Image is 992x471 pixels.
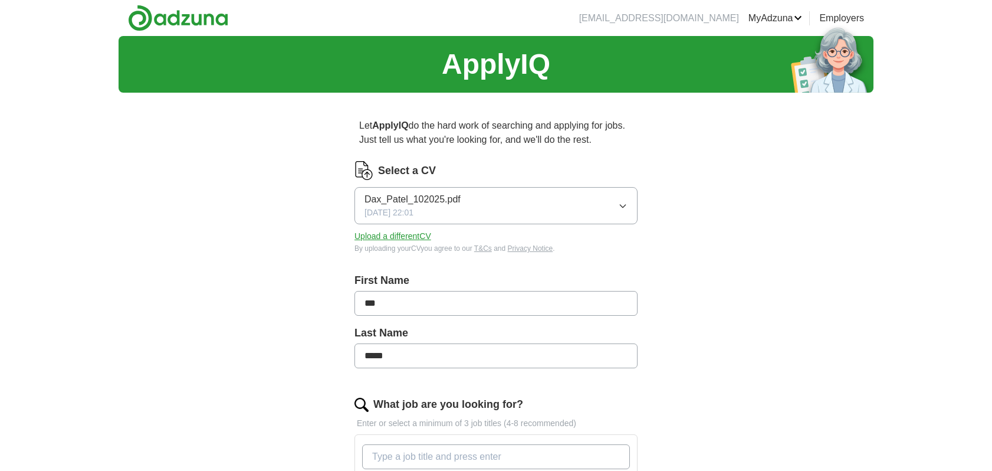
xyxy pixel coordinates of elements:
[354,273,638,289] label: First Name
[378,163,436,179] label: Select a CV
[579,11,739,25] li: [EMAIL_ADDRESS][DOMAIN_NAME]
[474,244,492,253] a: T&Cs
[508,244,553,253] a: Privacy Notice
[354,243,638,254] div: By uploading your CV you agree to our and .
[819,11,864,25] a: Employers
[354,325,638,341] label: Last Name
[748,11,803,25] a: MyAdzuna
[354,187,638,224] button: Dax_Patel_102025.pdf[DATE] 22:01
[373,397,523,413] label: What job are you looking for?
[128,5,228,31] img: Adzuna logo
[442,43,550,86] h1: ApplyIQ
[364,207,413,219] span: [DATE] 22:01
[354,417,638,430] p: Enter or select a minimum of 3 job titles (4-8 recommended)
[364,192,461,207] span: Dax_Patel_102025.pdf
[354,398,369,412] img: search.png
[362,444,630,469] input: Type a job title and press enter
[354,230,431,243] button: Upload a differentCV
[354,114,638,152] p: Let do the hard work of searching and applying for jobs. Just tell us what you're looking for, an...
[354,161,373,180] img: CV Icon
[372,120,408,130] strong: ApplyIQ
